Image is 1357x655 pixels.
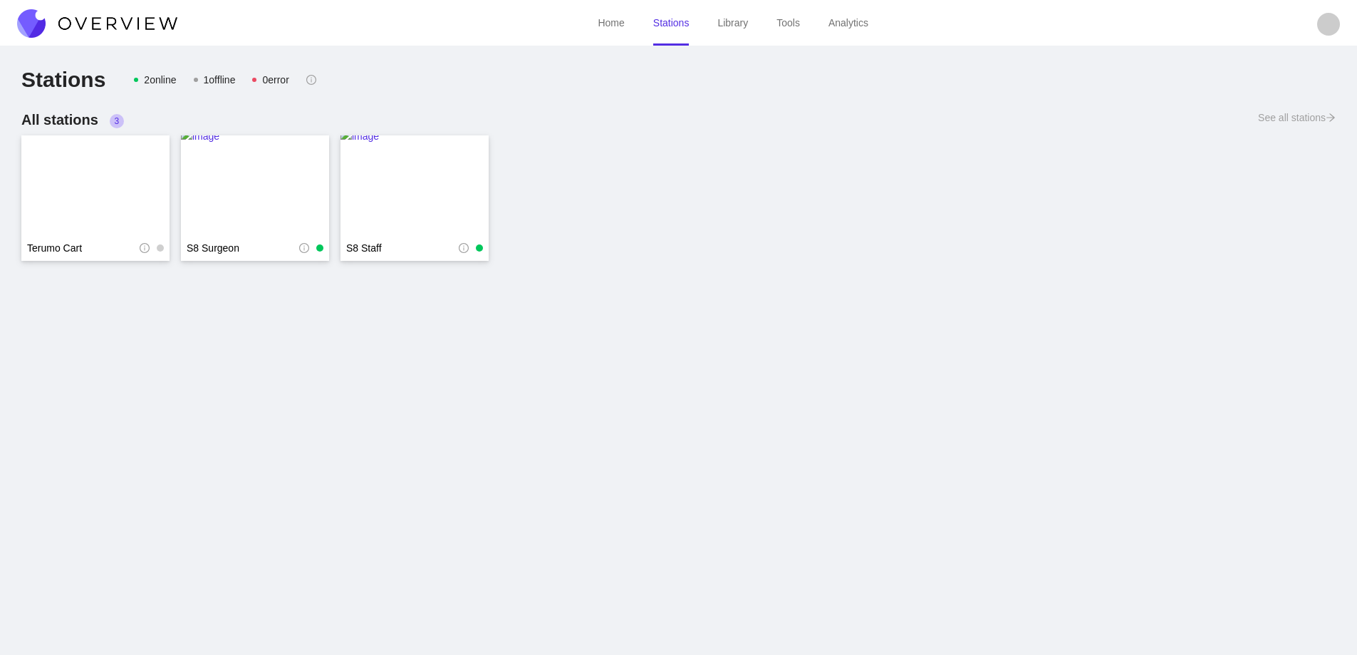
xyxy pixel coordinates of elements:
[204,72,236,88] div: 1 offline
[828,17,868,29] a: Analytics
[21,110,124,130] h3: All stations
[340,135,489,235] a: image
[21,135,170,235] a: image
[340,128,489,242] img: image
[181,128,329,242] img: image
[21,67,105,93] h2: Stations
[144,72,176,88] div: 2 online
[187,241,299,255] a: S8 Surgeon
[598,17,624,29] a: Home
[181,135,329,235] a: image
[306,75,316,85] span: info-circle
[653,17,690,29] a: Stations
[299,243,309,253] span: info-circle
[21,128,170,242] img: image
[459,243,469,253] span: info-circle
[17,9,177,38] img: Overview
[717,17,748,29] a: Library
[776,17,800,29] a: Tools
[1258,110,1336,135] a: See all stationsarrow-right
[1326,113,1336,123] span: arrow-right
[114,116,119,126] span: 3
[110,114,124,128] sup: 3
[262,72,288,88] div: 0 error
[346,241,459,255] a: S8 Staff
[140,243,150,253] span: info-circle
[27,241,140,255] a: Terumo Cart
